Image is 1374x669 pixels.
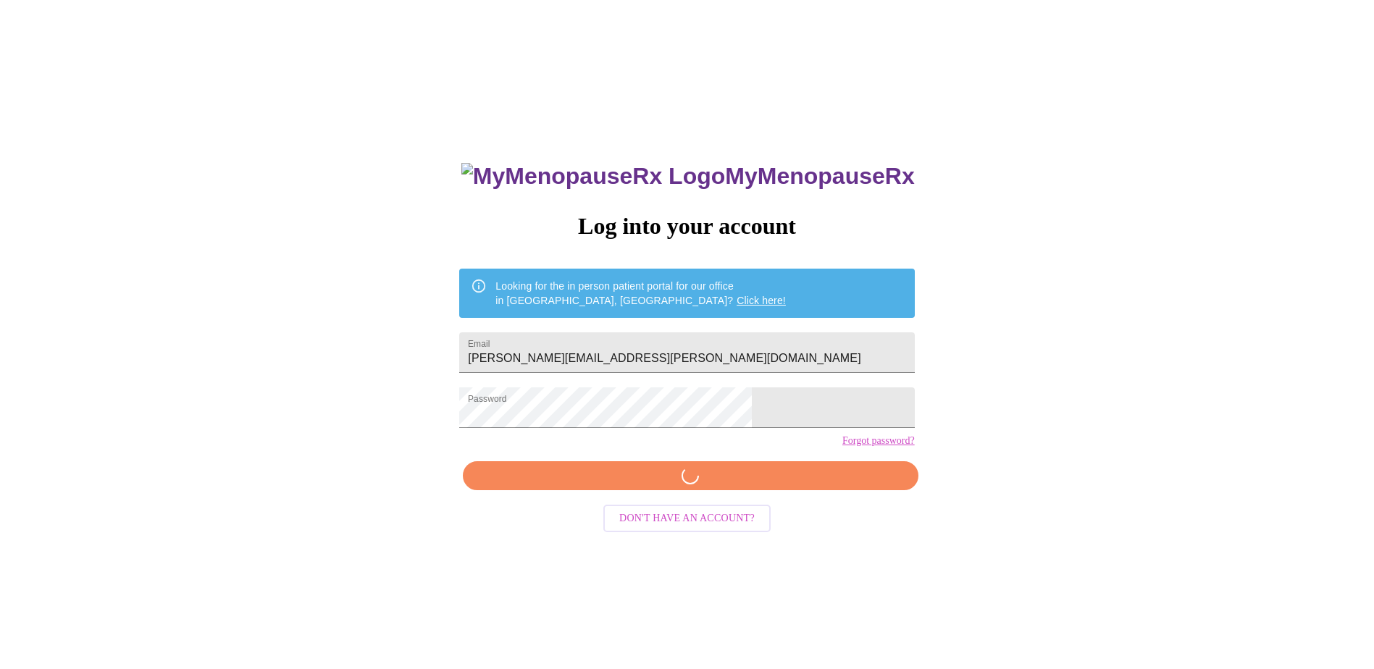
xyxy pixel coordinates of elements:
[737,295,786,306] a: Click here!
[459,213,914,240] h3: Log into your account
[842,435,915,447] a: Forgot password?
[495,273,786,314] div: Looking for the in person patient portal for our office in [GEOGRAPHIC_DATA], [GEOGRAPHIC_DATA]?
[600,511,774,523] a: Don't have an account?
[619,510,755,528] span: Don't have an account?
[461,163,725,190] img: MyMenopauseRx Logo
[603,505,771,533] button: Don't have an account?
[461,163,915,190] h3: MyMenopauseRx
